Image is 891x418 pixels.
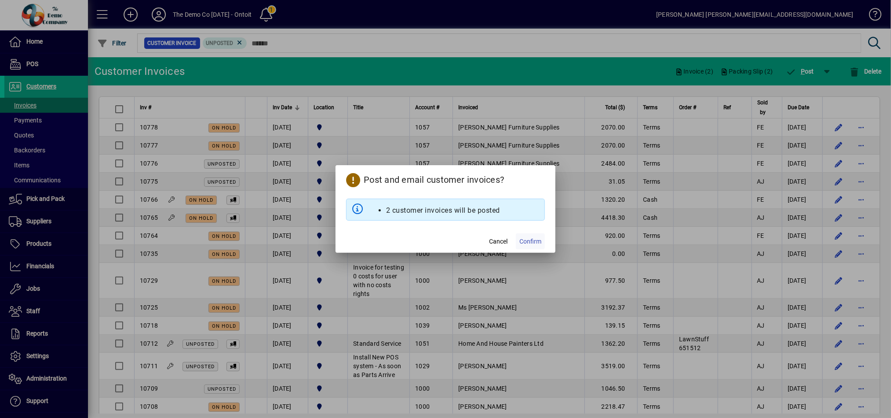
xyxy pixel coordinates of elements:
button: Confirm [516,233,545,249]
li: 2 customer invoices will be posted [386,205,500,216]
button: Cancel [484,233,512,249]
span: Confirm [519,237,541,246]
h2: Post and email customer invoices? [336,165,555,192]
span: Cancel [489,237,508,246]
